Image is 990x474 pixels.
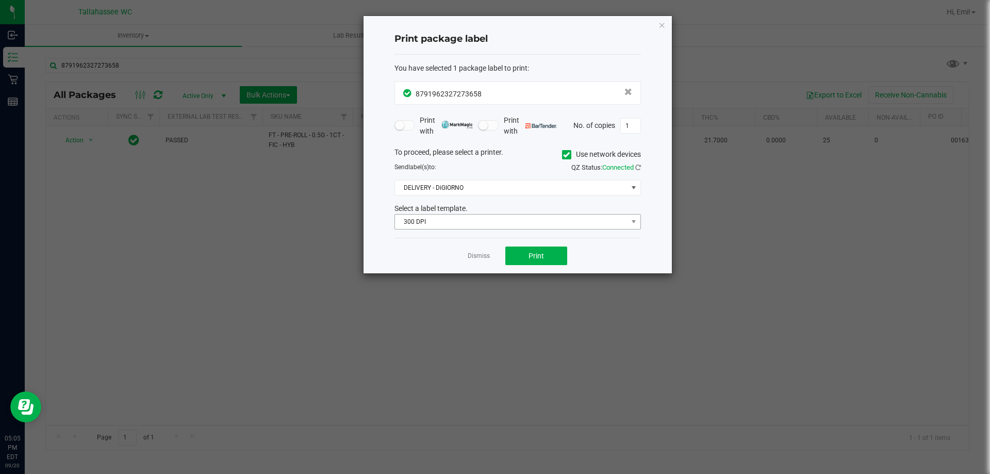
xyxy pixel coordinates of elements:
[395,215,628,229] span: 300 DPI
[408,164,429,171] span: label(s)
[387,203,649,214] div: Select a label template.
[505,247,567,265] button: Print
[394,32,641,46] h4: Print package label
[403,88,413,99] span: In Sync
[387,147,649,162] div: To proceed, please select a printer.
[394,63,641,74] div: :
[571,164,641,171] span: QZ Status:
[602,164,634,171] span: Connected
[10,391,41,422] iframe: Resource center
[468,252,490,260] a: Dismiss
[420,115,473,137] span: Print with
[395,181,628,195] span: DELIVERY - DiGIORNO
[504,115,557,137] span: Print with
[416,90,482,98] span: 8791962327273658
[441,121,473,128] img: mark_magic_cybra.png
[573,121,615,129] span: No. of copies
[529,252,544,260] span: Print
[525,123,557,128] img: bartender.png
[562,149,641,160] label: Use network devices
[394,164,436,171] span: Send to:
[394,64,527,72] span: You have selected 1 package label to print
